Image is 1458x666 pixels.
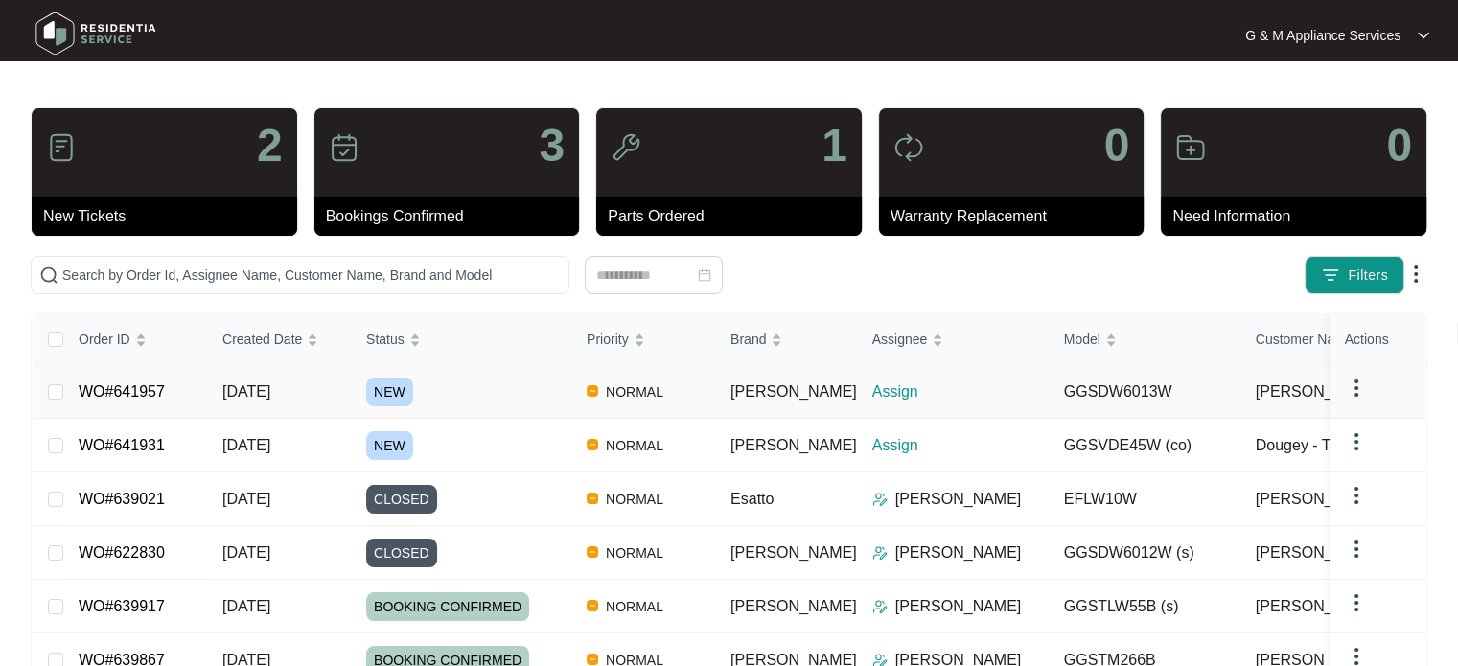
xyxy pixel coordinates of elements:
img: Vercel Logo [587,600,598,611]
th: Actions [1330,314,1425,365]
td: GGSVDE45W (co) [1049,419,1240,472]
img: residentia service logo [29,5,163,62]
span: [DATE] [222,491,270,507]
img: icon [329,132,359,163]
img: Vercel Logo [587,385,598,397]
span: Model [1064,329,1100,350]
a: WO#639021 [79,491,165,507]
span: [PERSON_NAME] [730,437,857,453]
span: NORMAL [598,595,671,618]
button: filter iconFilters [1305,256,1404,294]
th: Brand [715,314,857,365]
img: dropdown arrow [1345,377,1368,400]
img: Vercel Logo [587,439,598,450]
span: CLOSED [366,539,437,567]
td: GGSDW6013W [1049,365,1240,419]
p: Assign [872,434,1049,457]
a: WO#641931 [79,437,165,453]
p: New Tickets [43,205,297,228]
img: Vercel Logo [587,654,598,665]
p: [PERSON_NAME] [895,488,1022,511]
span: [DATE] [222,437,270,453]
span: Esatto [730,491,774,507]
img: Assigner Icon [872,492,888,507]
p: 0 [1104,123,1130,169]
span: [PERSON_NAME] [1256,595,1382,618]
span: [PERSON_NAME] [730,383,857,400]
span: Created Date [222,329,302,350]
span: Customer Name [1256,329,1354,350]
span: CLOSED [366,485,437,514]
span: Dougey - Tenant [1256,434,1368,457]
p: Parts Ordered [608,205,862,228]
img: filter icon [1321,265,1340,285]
span: Priority [587,329,629,350]
img: search-icon [39,265,58,285]
th: Assignee [857,314,1049,365]
img: Assigner Icon [872,545,888,561]
th: Customer Name [1240,314,1432,365]
th: Model [1049,314,1240,365]
img: Assigner Icon [872,599,888,614]
span: Order ID [79,329,130,350]
img: dropdown arrow [1418,31,1429,40]
p: 2 [257,123,283,169]
span: NEW [366,431,413,460]
span: NORMAL [598,541,671,564]
span: NORMAL [598,434,671,457]
span: NORMAL [598,488,671,511]
th: Status [351,314,571,365]
p: [PERSON_NAME] [895,541,1022,564]
p: Warranty Replacement [891,205,1145,228]
a: WO#641957 [79,383,165,400]
span: [PERSON_NAME] [730,544,857,561]
span: BOOKING CONFIRMED [366,592,529,621]
span: [DATE] [222,383,270,400]
span: Status [366,329,405,350]
td: GGSTLW55B (s) [1049,580,1240,633]
img: dropdown arrow [1345,484,1368,507]
img: dropdown arrow [1345,538,1368,561]
p: Bookings Confirmed [326,205,580,228]
span: [DATE] [222,544,270,561]
td: GGSDW6012W (s) [1049,526,1240,580]
th: Priority [571,314,715,365]
span: [PERSON_NAME] [1256,541,1382,564]
img: icon [893,132,924,163]
img: Vercel Logo [587,493,598,504]
p: Need Information [1172,205,1426,228]
span: [PERSON_NAME] [1256,380,1382,403]
span: NORMAL [598,380,671,403]
span: Assignee [872,329,928,350]
img: Vercel Logo [587,546,598,558]
span: Filters [1348,265,1388,286]
span: [PERSON_NAME] [730,598,857,614]
p: [PERSON_NAME] [895,595,1022,618]
span: [DATE] [222,598,270,614]
img: icon [611,132,641,163]
p: 3 [539,123,565,169]
span: [PERSON_NAME]... [1256,488,1395,511]
p: Assign [872,380,1049,403]
img: dropdown arrow [1345,591,1368,614]
p: G & M Appliance Services [1245,26,1400,45]
img: icon [1175,132,1206,163]
img: dropdown arrow [1345,430,1368,453]
a: WO#639917 [79,598,165,614]
td: EFLW10W [1049,472,1240,526]
input: Search by Order Id, Assignee Name, Customer Name, Brand and Model [62,264,561,286]
img: dropdown arrow [1404,263,1427,286]
span: Brand [730,329,766,350]
p: 0 [1386,123,1412,169]
p: 1 [822,123,847,169]
img: icon [46,132,77,163]
th: Created Date [207,314,351,365]
a: WO#622830 [79,544,165,561]
span: NEW [366,378,413,406]
th: Order ID [63,314,207,365]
